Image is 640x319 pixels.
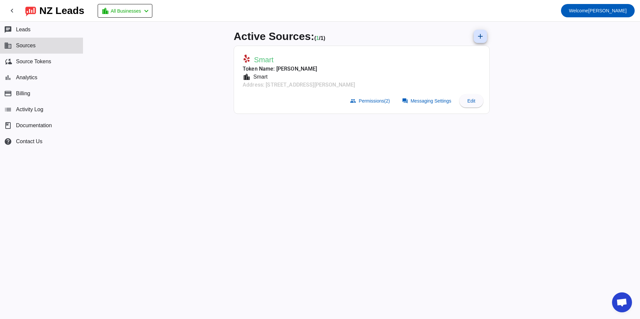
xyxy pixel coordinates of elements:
mat-icon: cloud_sync [4,58,12,66]
button: Edit [459,94,483,108]
span: Edit [467,98,475,104]
mat-icon: add [476,32,484,40]
mat-icon: chat [4,26,12,34]
span: (2) [384,98,390,104]
span: Leads [16,27,31,33]
mat-icon: payment [4,90,12,98]
span: [PERSON_NAME] [569,6,627,15]
span: book [4,122,12,130]
span: All Businesses [111,6,141,16]
div: Open chat [612,292,632,312]
mat-icon: forum [402,98,408,104]
mat-icon: help [4,138,12,146]
mat-icon: chevron_left [142,7,150,15]
span: Analytics [16,75,37,81]
div: Smart [251,73,268,81]
span: Active Sources: [234,30,314,42]
mat-icon: location_city [243,73,251,81]
span: / [319,35,320,41]
span: Source Tokens [16,59,51,65]
div: NZ Leads [39,6,84,15]
mat-icon: group [350,98,356,104]
img: logo [25,5,36,16]
mat-card-subtitle: Address: [STREET_ADDRESS][PERSON_NAME] [243,81,355,89]
span: Sources [16,43,36,49]
span: Activity Log [16,107,43,113]
mat-icon: list [4,106,12,114]
button: All Businesses [98,4,152,18]
span: Documentation [16,123,52,129]
mat-icon: bar_chart [4,74,12,82]
mat-icon: location_city [101,7,109,15]
mat-card-subtitle: Token Name: [PERSON_NAME] [243,65,355,73]
span: Total [321,35,325,41]
span: Welcome [569,8,588,13]
span: Permissions [359,98,390,104]
span: Contact Us [16,139,42,145]
span: Billing [16,91,30,97]
mat-icon: business [4,42,12,50]
span: Messaging Settings [411,98,451,104]
button: Welcome[PERSON_NAME] [561,4,635,17]
button: Permissions(2) [346,94,395,108]
span: Smart [254,55,274,65]
span: Working [316,35,319,41]
span: ( [314,35,316,41]
mat-icon: chevron_left [8,7,16,15]
button: Messaging Settings [398,94,457,108]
